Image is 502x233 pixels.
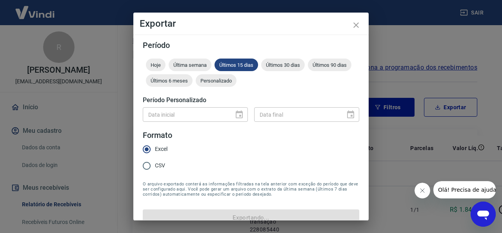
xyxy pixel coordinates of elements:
div: Últimos 6 meses [146,74,193,87]
div: Últimos 15 dias [215,59,258,71]
legend: Formato [143,130,172,141]
iframe: Botão para abrir a janela de mensagens [471,202,496,227]
input: DD/MM/YYYY [143,107,228,122]
div: Última semana [169,59,211,71]
div: Últimos 90 dias [308,59,351,71]
span: Últimos 30 dias [261,62,305,68]
span: O arquivo exportado conterá as informações filtradas na tela anterior com exceção do período que ... [143,182,359,197]
input: DD/MM/YYYY [254,107,340,122]
div: Últimos 30 dias [261,59,305,71]
h5: Período [143,41,359,49]
div: Personalizado [196,74,236,87]
span: Olá! Precisa de ajuda? [5,6,66,12]
span: CSV [155,161,165,170]
span: Últimos 15 dias [215,62,258,68]
button: close [347,16,366,35]
span: Última semana [169,62,211,68]
span: Personalizado [196,78,236,84]
span: Excel [155,145,167,153]
h5: Período Personalizado [143,96,359,104]
iframe: Fechar mensagem [415,183,430,198]
span: Últimos 90 dias [308,62,351,68]
span: Hoje [146,62,166,68]
iframe: Mensagem da empresa [433,181,496,198]
div: Hoje [146,59,166,71]
h4: Exportar [140,19,362,28]
span: Últimos 6 meses [146,78,193,84]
